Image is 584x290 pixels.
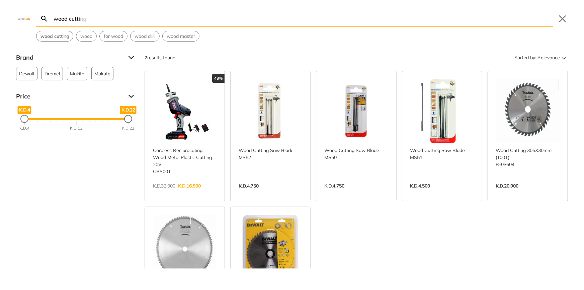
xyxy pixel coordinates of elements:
svg: Sort [560,54,568,62]
div: Maximum Price [124,115,132,123]
div: K.D.13 [70,126,83,132]
span: Dremel [45,67,60,80]
span: for wood [104,33,123,40]
button: Makita [67,67,87,80]
button: Sorted by:Relevance Sort [513,52,568,63]
div: Suggestion: wood [76,31,97,42]
img: Close [16,17,32,20]
div: K.D.22 [122,126,135,132]
div: Suggestion: wood master [162,31,199,42]
button: Select suggestion: wood drill [131,31,159,41]
div: Suggestion: for wood [99,31,128,42]
svg: Search [40,15,48,23]
button: Select suggestion: for wood [100,31,127,41]
strong: 7 [145,55,147,61]
div: K.D.4 [19,126,29,132]
span: Makita [70,67,84,80]
span: wood [80,33,92,40]
button: Select suggestion: wood [76,31,96,41]
button: Select suggestion: wood master [163,31,199,41]
button: Makute [91,67,113,80]
div: results found [145,52,175,63]
span: Brand [16,52,123,63]
div: Suggestion: wood cutting [36,31,73,42]
strong: wood cutt [40,33,63,39]
div: Suggestion: wood drill [130,31,160,42]
span: Relevance [537,52,560,63]
input: Search… [52,11,553,26]
button: Select suggestion: wood cutting [36,31,73,41]
span: ing [40,33,69,40]
span: wood master [167,33,195,40]
div: 48% [212,74,225,83]
button: Close [557,13,568,24]
span: wood drill [135,33,155,40]
button: Dremel [41,67,63,80]
button: Dewalt [16,67,37,80]
span: Price [16,91,123,102]
span: Makute [94,67,110,80]
div: Minimum Price [20,115,28,123]
span: Dewalt [19,67,34,80]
